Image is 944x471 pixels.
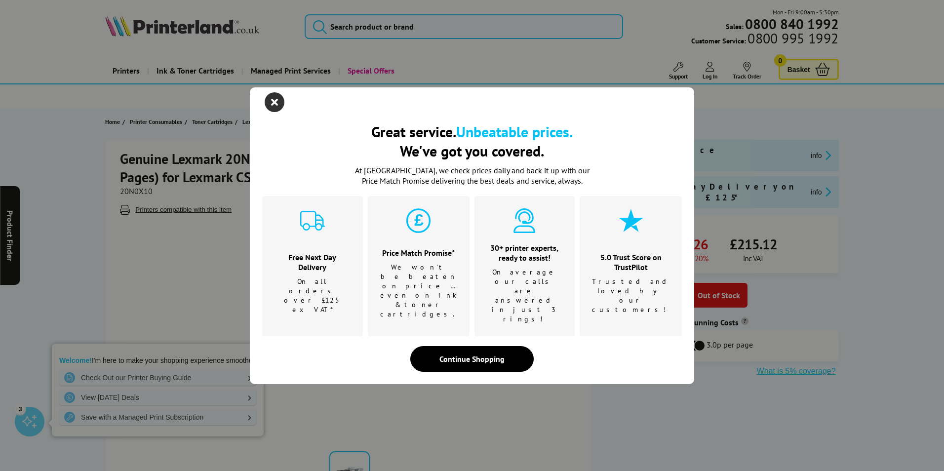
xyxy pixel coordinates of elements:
p: We won't be beaten on price …even on ink & toner cartridges. [380,263,457,319]
button: close modal [267,95,282,110]
img: price-promise-cyan.svg [406,208,431,233]
img: expert-cyan.svg [512,208,537,233]
p: Trusted and loved by our customers! [592,277,669,314]
h3: Price Match Promise* [380,248,457,258]
img: star-cyan.svg [619,208,643,233]
h3: 5.0 Trust Score on TrustPilot [592,252,669,272]
p: At [GEOGRAPHIC_DATA], we check prices daily and back it up with our Price Match Promise deliverin... [349,165,595,186]
p: On all orders over £125 ex VAT* [275,277,351,314]
b: Unbeatable prices. [456,122,573,141]
div: Continue Shopping [410,346,534,372]
p: On average our calls are answered in just 3 rings! [487,268,563,324]
img: delivery-cyan.svg [300,208,325,233]
h3: 30+ printer experts, ready to assist! [487,243,563,263]
h2: Great service. We've got you covered. [262,122,682,160]
h3: Free Next Day Delivery [275,252,351,272]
